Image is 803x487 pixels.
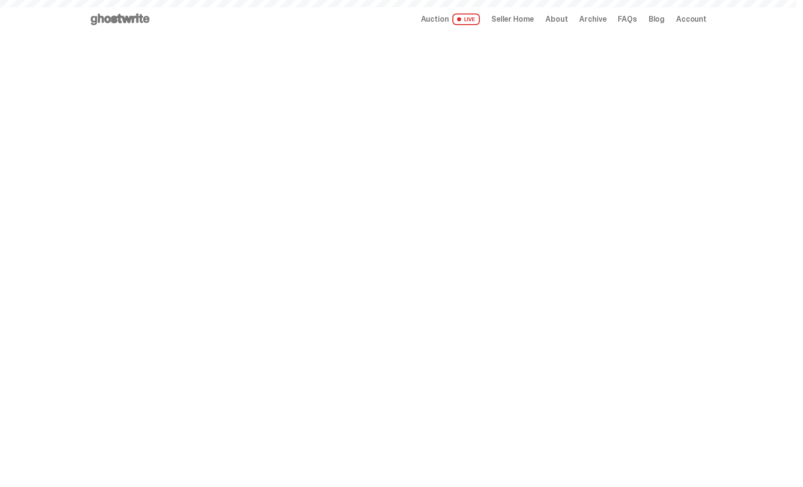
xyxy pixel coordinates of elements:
[421,14,480,25] a: Auction LIVE
[452,14,480,25] span: LIVE
[676,15,707,23] a: Account
[649,15,665,23] a: Blog
[618,15,637,23] a: FAQs
[491,15,534,23] a: Seller Home
[545,15,568,23] a: About
[421,15,449,23] span: Auction
[579,15,606,23] a: Archive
